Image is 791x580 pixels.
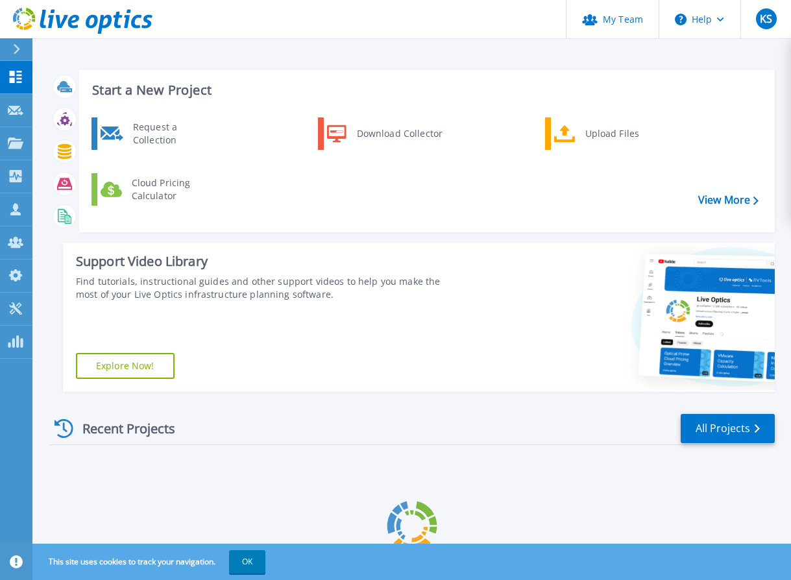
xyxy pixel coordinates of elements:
div: Recent Projects [50,413,193,444]
a: Download Collector [318,117,451,150]
h3: Start a New Project [92,83,758,97]
div: Cloud Pricing Calculator [125,176,221,202]
div: Upload Files [579,121,675,147]
a: Request a Collection [91,117,225,150]
div: Find tutorials, instructional guides and other support videos to help you make the most of your L... [76,275,445,301]
span: KS [760,14,772,24]
div: Request a Collection [127,121,221,147]
a: Cloud Pricing Calculator [91,173,225,206]
span: This site uses cookies to track your navigation. [36,550,265,574]
a: Explore Now! [76,353,175,379]
a: View More [698,194,759,206]
a: All Projects [681,414,775,443]
button: OK [229,550,265,574]
a: Upload Files [545,117,678,150]
div: Download Collector [350,121,448,147]
div: Support Video Library [76,253,445,270]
